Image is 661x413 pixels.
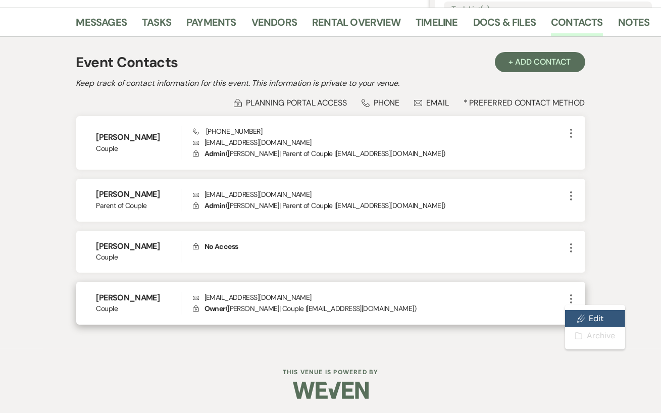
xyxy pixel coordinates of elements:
[96,241,181,252] h6: [PERSON_NAME]
[205,242,238,251] span: No Access
[205,149,226,158] span: Admin
[414,97,449,108] div: Email
[205,304,226,313] span: Owner
[193,148,565,159] p: ( [PERSON_NAME] | Parent of Couple | [EMAIL_ADDRESS][DOMAIN_NAME] )
[362,97,400,108] div: Phone
[76,14,127,36] a: Messages
[451,3,644,17] label: Task List(s):
[193,137,565,148] p: [EMAIL_ADDRESS][DOMAIN_NAME]
[416,14,458,36] a: Timeline
[193,127,262,136] span: [PHONE_NUMBER]
[193,189,565,200] p: [EMAIL_ADDRESS][DOMAIN_NAME]
[96,143,181,154] span: Couple
[193,200,565,211] p: ( [PERSON_NAME] | Parent of Couple | [EMAIL_ADDRESS][DOMAIN_NAME] )
[142,14,171,36] a: Tasks
[96,292,181,303] h6: [PERSON_NAME]
[618,14,650,36] a: Notes
[234,97,347,108] div: Planning Portal Access
[76,77,585,89] h2: Keep track of contact information for this event. This information is private to your venue.
[96,132,181,143] h6: [PERSON_NAME]
[312,14,400,36] a: Rental Overview
[96,189,181,200] h6: [PERSON_NAME]
[76,97,585,108] div: * Preferred Contact Method
[96,252,181,263] span: Couple
[96,200,181,211] span: Parent of Couple
[565,310,625,327] button: Edit
[495,52,585,72] button: + Add Contact
[251,14,297,36] a: Vendors
[76,52,178,73] h1: Event Contacts
[293,373,369,408] img: Weven Logo
[551,14,603,36] a: Contacts
[96,303,181,314] span: Couple
[193,303,565,314] p: ( [PERSON_NAME] | Couple | [EMAIL_ADDRESS][DOMAIN_NAME] )
[565,327,625,344] button: Archive
[186,14,236,36] a: Payments
[473,14,536,36] a: Docs & Files
[205,201,226,210] span: Admin
[193,292,565,303] p: [EMAIL_ADDRESS][DOMAIN_NAME]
